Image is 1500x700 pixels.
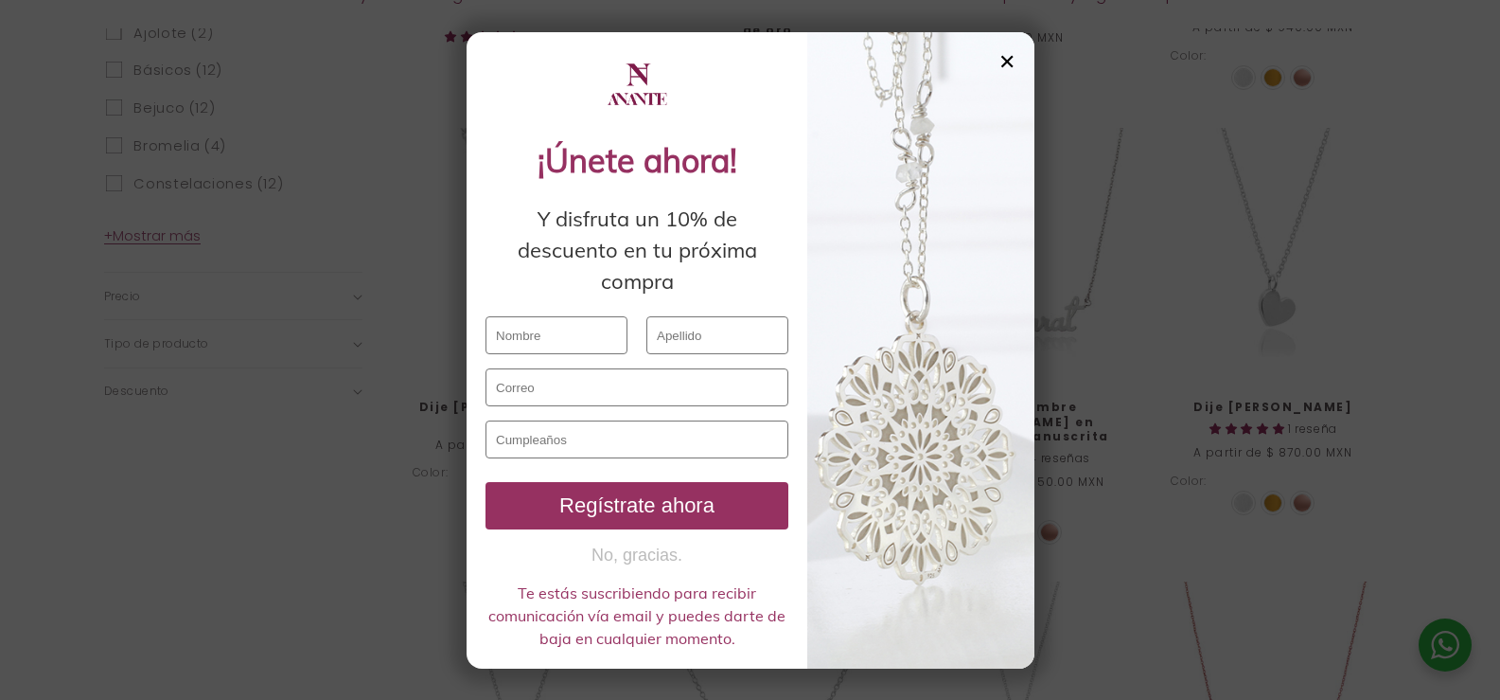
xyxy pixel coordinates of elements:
button: No, gracias. [485,544,788,567]
div: Te estás suscribiendo para recibir comunicación vía email y puedes darte de baja en cualquier mom... [485,582,788,650]
div: Regístrate ahora [493,494,781,518]
div: ¡Únete ahora! [485,136,788,185]
input: Cumpleaños [485,421,788,458]
div: Y disfruta un 10% de descuento en tu próxima compra [485,204,788,297]
button: Regístrate ahora [485,482,788,529]
div: ✕ [998,51,1015,72]
img: logo [604,51,670,117]
input: Correo [485,368,788,406]
input: Apellido [646,316,788,354]
input: Nombre [485,316,627,354]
